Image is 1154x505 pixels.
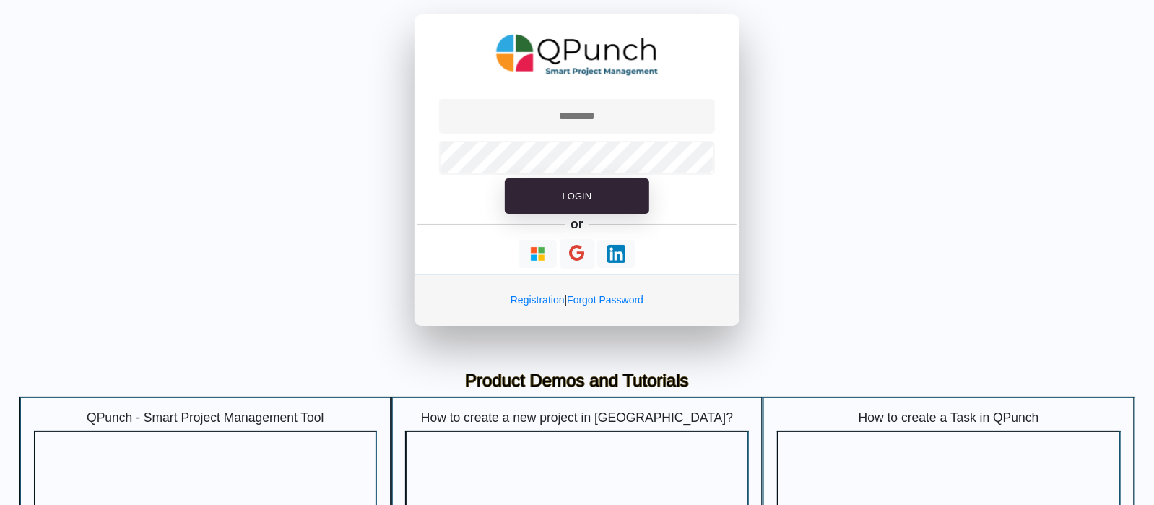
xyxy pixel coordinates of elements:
h5: or [568,214,586,234]
img: Loading... [607,245,625,263]
span: Login [563,191,591,202]
h3: Product Demos and Tutorials [30,371,1124,392]
button: Continue With LinkedIn [597,240,635,268]
button: Continue With Microsoft Azure [519,240,557,268]
h5: How to create a Task in QPunch [777,410,1121,426]
button: Continue With Google [560,239,595,269]
button: Login [505,178,649,215]
a: Registration [511,294,565,306]
img: Loading... [529,245,547,263]
img: QPunch [496,29,659,81]
h5: QPunch - Smart Project Management Tool [34,410,378,426]
h5: How to create a new project in [GEOGRAPHIC_DATA]? [405,410,749,426]
a: Forgot Password [567,294,643,306]
div: | [415,274,739,326]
